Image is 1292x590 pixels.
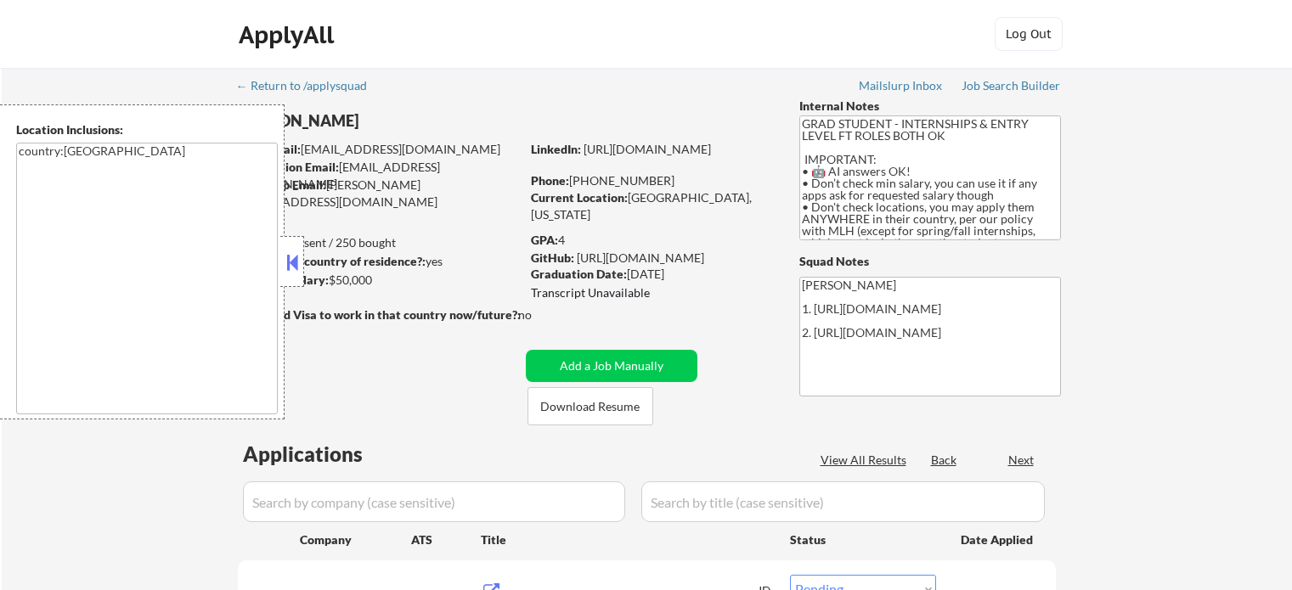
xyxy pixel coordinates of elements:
div: [EMAIL_ADDRESS][DOMAIN_NAME] [239,159,520,192]
div: [PERSON_NAME] [238,110,587,132]
a: Mailslurp Inbox [859,79,944,96]
div: [PHONE_NUMBER] [531,172,771,189]
div: Mailslurp Inbox [859,80,944,92]
strong: GitHub: [531,250,574,265]
div: ApplyAll [239,20,339,49]
button: Download Resume [528,387,653,425]
input: Search by company (case sensitive) [243,481,625,522]
div: Job Search Builder [962,80,1061,92]
div: [EMAIL_ADDRESS][DOMAIN_NAME] [239,141,520,158]
input: Search by title (case sensitive) [641,481,1045,522]
div: Date Applied [961,531,1035,548]
div: Location Inclusions: [16,121,278,138]
div: Internal Notes [799,98,1061,115]
strong: Graduation Date: [531,267,627,281]
strong: GPA: [531,233,558,247]
strong: Current Location: [531,190,628,205]
strong: Phone: [531,173,569,188]
a: Job Search Builder [962,79,1061,96]
div: Back [931,452,958,469]
div: Next [1008,452,1035,469]
div: [DATE] [531,266,771,283]
a: [URL][DOMAIN_NAME] [577,250,704,265]
div: Status [790,524,936,554]
div: Title [481,531,774,548]
div: ATS [411,531,481,548]
a: [URL][DOMAIN_NAME] [584,142,711,156]
div: 207 sent / 250 bought [237,234,520,251]
button: Log Out [995,17,1063,51]
div: [GEOGRAPHIC_DATA], [US_STATE] [531,189,771,222]
div: Company [300,531,411,548]
strong: Can work in country of residence?: [237,254,426,268]
div: ← Return to /applysquad [236,80,383,92]
strong: Will need Visa to work in that country now/future?: [238,307,521,322]
div: [PERSON_NAME][EMAIL_ADDRESS][DOMAIN_NAME] [238,177,520,210]
div: 4 [531,232,774,249]
div: Applications [243,444,411,464]
div: no [518,306,567,323]
div: $50,000 [237,272,520,289]
a: ← Return to /applysquad [236,79,383,96]
div: yes [237,253,515,270]
div: Squad Notes [799,253,1061,270]
button: Add a Job Manually [526,350,697,382]
div: View All Results [821,452,911,469]
strong: LinkedIn: [531,142,581,156]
